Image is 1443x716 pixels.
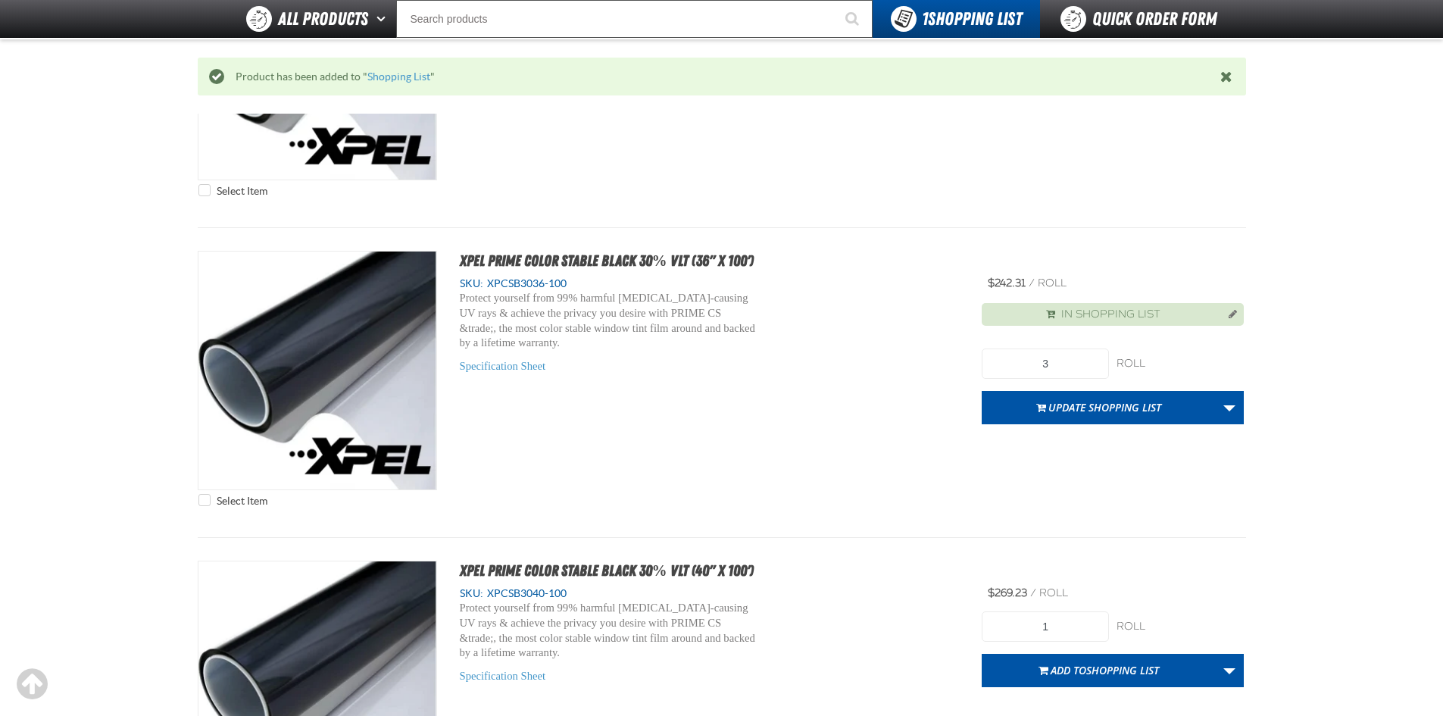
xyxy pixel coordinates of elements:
div: roll [1117,357,1244,371]
a: Specification Sheet [460,360,546,372]
button: Update Shopping List [982,391,1216,424]
span: Shopping List [1086,663,1159,677]
span: roll [1039,586,1068,599]
span: roll [1038,277,1067,289]
img: XPEL PRIME Color Stable Black 30% VLT (36" x 100') [198,252,436,489]
button: Add toShopping List [982,654,1216,687]
p: Protect yourself from 99% harmful [MEDICAL_DATA]-causing UV rays & achieve the privacy you desire... [460,601,760,661]
span: Shopping List [922,8,1022,30]
a: Specification Sheet [460,670,546,682]
a: More Actions [1215,654,1244,687]
a: More Actions [1215,391,1244,424]
div: roll [1117,620,1244,634]
span: Add to [1051,663,1159,677]
span: / [1029,277,1035,289]
input: Product Quantity [982,611,1109,642]
div: SKU: [460,586,960,601]
p: Protect yourself from 99% harmful [MEDICAL_DATA]-causing UV rays & achieve the privacy you desire... [460,291,760,351]
strong: 1 [922,8,928,30]
input: Select Item [198,494,211,506]
input: Select Item [198,184,211,196]
a: XPEL PRIME Color Stable Black 30% VLT (36" x 100') [460,252,754,270]
span: XPCSB3040-100 [483,587,567,599]
span: $242.31 [988,277,1026,289]
a: Shopping List [367,70,430,83]
div: Product has been added to " " [224,70,1220,84]
span: All Products [278,5,368,33]
: View Details of the XPEL PRIME Color Stable Black 30% VLT (36" x 100') [198,252,436,489]
span: In Shopping List [1061,308,1160,322]
div: Scroll to the top [15,668,48,701]
span: XPCSB3036-100 [483,277,567,289]
button: Close the Notification [1217,65,1238,88]
span: $269.23 [988,586,1027,599]
input: Product Quantity [982,349,1109,379]
label: Select Item [198,184,267,199]
span: / [1030,586,1036,599]
button: Manage current product in the Shopping List [1217,304,1241,322]
div: SKU: [460,277,960,291]
a: XPEL PRIME Color Stable Black 30% VLT (40" x 100') [460,561,754,580]
label: Select Item [198,494,267,508]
